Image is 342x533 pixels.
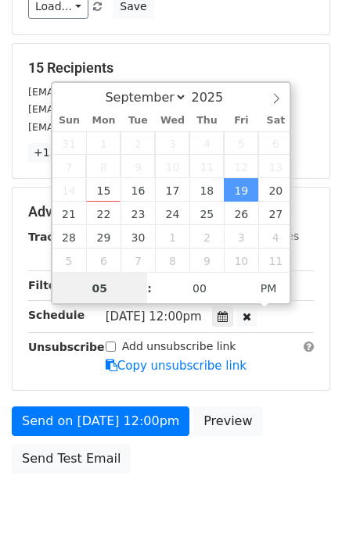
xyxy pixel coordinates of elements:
span: September 6, 2025 [258,131,293,155]
span: September 14, 2025 [52,178,87,202]
strong: Filters [28,279,68,292]
span: September 27, 2025 [258,202,293,225]
span: Wed [155,116,189,126]
span: Thu [189,116,224,126]
label: Add unsubscribe link [122,338,236,355]
span: September 30, 2025 [121,225,155,249]
span: September 11, 2025 [189,155,224,178]
strong: Schedule [28,309,85,321]
input: Hour [52,273,148,304]
h5: Advanced [28,203,314,220]
span: September 19, 2025 [224,178,258,202]
span: Click to toggle [247,273,290,304]
small: [EMAIL_ADDRESS][DOMAIN_NAME] [28,103,203,115]
span: September 18, 2025 [189,178,224,202]
h5: 15 Recipients [28,59,314,77]
span: September 22, 2025 [86,202,121,225]
span: Fri [224,116,258,126]
span: September 16, 2025 [121,178,155,202]
span: September 24, 2025 [155,202,189,225]
a: Send on [DATE] 12:00pm [12,406,189,436]
span: September 4, 2025 [189,131,224,155]
span: September 29, 2025 [86,225,121,249]
span: [DATE] 12:00pm [106,309,202,324]
span: September 15, 2025 [86,178,121,202]
span: October 6, 2025 [86,249,121,272]
span: Sun [52,116,87,126]
span: September 28, 2025 [52,225,87,249]
span: October 1, 2025 [155,225,189,249]
a: Send Test Email [12,444,131,474]
span: October 4, 2025 [258,225,293,249]
input: Minute [152,273,247,304]
span: September 23, 2025 [121,202,155,225]
span: September 3, 2025 [155,131,189,155]
span: September 9, 2025 [121,155,155,178]
a: Copy unsubscribe link [106,359,247,373]
span: September 25, 2025 [189,202,224,225]
span: September 5, 2025 [224,131,258,155]
span: September 1, 2025 [86,131,121,155]
a: Preview [193,406,262,436]
span: September 17, 2025 [155,178,189,202]
span: October 7, 2025 [121,249,155,272]
span: October 11, 2025 [258,249,293,272]
span: Mon [86,116,121,126]
span: October 2, 2025 [189,225,224,249]
strong: Unsubscribe [28,341,105,353]
span: October 9, 2025 [189,249,224,272]
a: +12 more [28,143,94,163]
span: Sat [258,116,293,126]
span: September 12, 2025 [224,155,258,178]
span: Tue [121,116,155,126]
span: September 2, 2025 [121,131,155,155]
span: September 13, 2025 [258,155,293,178]
span: September 8, 2025 [86,155,121,178]
span: September 21, 2025 [52,202,87,225]
span: : [147,273,152,304]
span: October 5, 2025 [52,249,87,272]
small: [EMAIL_ADDRESS] [28,121,119,133]
input: Year [187,90,243,105]
span: October 10, 2025 [224,249,258,272]
span: October 8, 2025 [155,249,189,272]
strong: Tracking [28,231,81,243]
span: October 3, 2025 [224,225,258,249]
small: [EMAIL_ADDRESS][DOMAIN_NAME] [28,86,203,98]
span: September 10, 2025 [155,155,189,178]
span: September 7, 2025 [52,155,87,178]
span: September 20, 2025 [258,178,293,202]
span: September 26, 2025 [224,202,258,225]
iframe: Chat Widget [264,458,342,533]
span: August 31, 2025 [52,131,87,155]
